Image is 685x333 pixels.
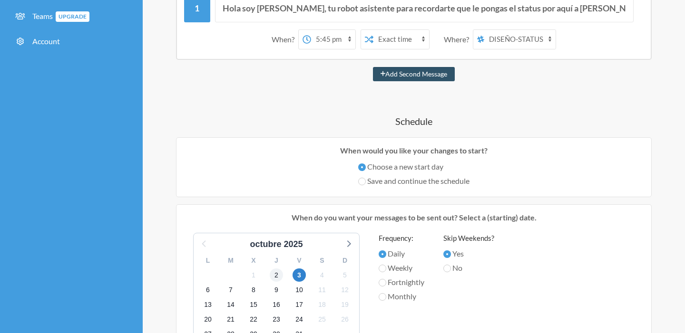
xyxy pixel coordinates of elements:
[7,31,136,52] a: Account
[184,145,644,156] p: When would you like your changes to start?
[247,283,260,296] span: sábado, 8 de noviembre de 2025
[443,265,451,272] input: No
[443,248,494,259] label: Yes
[32,37,60,46] span: Account
[265,253,288,268] div: J
[315,268,329,282] span: martes, 4 de noviembre de 2025
[379,291,424,302] label: Monthly
[315,313,329,326] span: martes, 25 de noviembre de 2025
[293,298,306,312] span: lunes, 17 de noviembre de 2025
[246,238,306,251] div: octubre 2025
[443,250,451,258] input: Yes
[201,298,215,312] span: jueves, 13 de noviembre de 2025
[270,283,283,296] span: domingo, 9 de noviembre de 2025
[379,248,424,259] label: Daily
[379,265,386,272] input: Weekly
[373,67,455,81] button: Add Second Message
[247,268,260,282] span: sábado, 1 de noviembre de 2025
[224,298,237,312] span: viernes, 14 de noviembre de 2025
[184,212,644,223] p: When do you want your messages to be sent out? Select a (starting) date.
[358,175,470,187] label: Save and continue the schedule
[315,283,329,296] span: martes, 11 de noviembre de 2025
[338,268,352,282] span: miércoles, 5 de noviembre de 2025
[444,29,473,49] div: Where?
[201,313,215,326] span: jueves, 20 de noviembre de 2025
[224,283,237,296] span: viernes, 7 de noviembre de 2025
[270,313,283,326] span: domingo, 23 de noviembre de 2025
[358,163,366,171] input: Choose a new start day
[196,253,219,268] div: L
[288,253,311,268] div: V
[338,283,352,296] span: miércoles, 12 de noviembre de 2025
[270,298,283,312] span: domingo, 16 de noviembre de 2025
[293,268,306,282] span: lunes, 3 de noviembre de 2025
[201,283,215,296] span: jueves, 6 de noviembre de 2025
[315,298,329,312] span: martes, 18 de noviembre de 2025
[379,250,386,258] input: Daily
[247,313,260,326] span: sábado, 22 de noviembre de 2025
[293,313,306,326] span: lunes, 24 de noviembre de 2025
[443,262,494,274] label: No
[224,313,237,326] span: viernes, 21 de noviembre de 2025
[443,233,494,244] label: Skip Weekends?
[270,268,283,282] span: domingo, 2 de noviembre de 2025
[379,293,386,301] input: Monthly
[247,298,260,312] span: sábado, 15 de noviembre de 2025
[379,233,424,244] label: Frequency:
[333,253,356,268] div: D
[379,279,386,286] input: Fortnightly
[272,29,298,49] div: When?
[358,178,366,185] input: Save and continue the schedule
[358,161,470,172] label: Choose a new start day
[7,6,136,27] a: TeamsUpgrade
[242,253,265,268] div: X
[338,298,352,312] span: miércoles, 19 de noviembre de 2025
[56,11,89,22] span: Upgrade
[32,11,89,20] span: Teams
[379,262,424,274] label: Weekly
[293,283,306,296] span: lunes, 10 de noviembre de 2025
[311,253,333,268] div: S
[379,276,424,288] label: Fortnightly
[338,313,352,326] span: miércoles, 26 de noviembre de 2025
[219,253,242,268] div: M
[162,114,666,128] h4: Schedule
